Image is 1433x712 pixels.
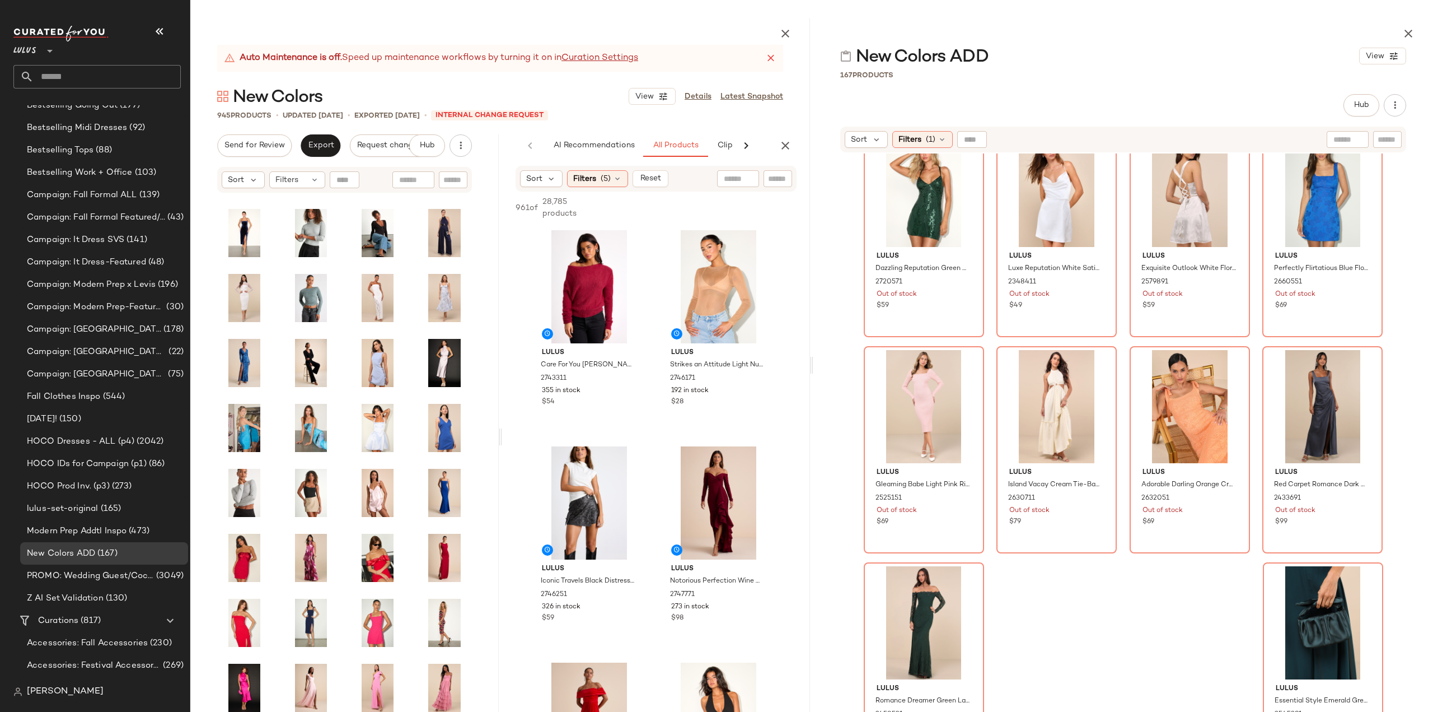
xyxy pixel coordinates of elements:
span: HOCO Prod Inv. (p3) [27,480,110,493]
img: 2708771_05_side_2025-07-31.jpg [421,599,467,647]
span: Modern Prep Addtl Inspo [27,525,127,538]
div: Speed up maintenance workflows by turning it on in [224,52,638,65]
span: 273 in stock [671,602,709,612]
img: 2688296_03_back.jpg [354,599,401,647]
span: Iconic Travels Black Distressed Vegan Leather Cargo Skort [541,576,635,587]
span: $54 [542,397,555,407]
img: 12355801_2576331.jpg [221,274,268,322]
span: Romance Dreamer Green Lace Off-the-Shoulder Maxi Dress [875,696,970,706]
span: Lulus [1142,468,1237,478]
span: (141) [124,234,147,246]
img: svg%3e [13,687,22,696]
span: Lulus [1276,684,1370,694]
span: Campaign: Fall Formal Featured/Styled [27,211,165,224]
span: 2746251 [541,590,567,600]
span: New Colors ADD [856,46,989,68]
span: (3049) [154,570,184,583]
span: 2660551 [1274,277,1302,287]
span: 326 in stock [542,602,580,612]
span: 2632051 [1141,494,1169,504]
span: Strikes an Attitude Light Nude Mesh Embellished Mesh Bodysuit [670,360,765,370]
span: New Colors [233,86,322,109]
span: Bestselling Tops [27,144,93,157]
span: Filters [275,174,298,186]
span: 961 of [516,202,538,214]
span: 2746171 [670,374,695,384]
img: 2711611_02_fullbody_2025-07-23.jpg [221,664,268,712]
img: 2708991_01_hero_2025-09-22.jpg [288,274,334,322]
span: • [348,110,350,122]
img: 12699601_2619311.jpg [421,404,467,452]
img: 2743311_01_hero_2025-10-09.jpg [533,230,645,343]
span: Exquisite Outlook White Floral Jacquard Satin Lace-Up Mini Dress [1141,264,1236,274]
span: Sort [228,174,244,186]
button: Request changes [350,134,428,157]
span: Notorious Perfection Wine Off-the-Shoulder Ruffled Maxi Dress [670,576,765,587]
span: Campaign: [GEOGRAPHIC_DATA]-SVS [27,368,166,381]
img: 12394921_2601731.jpg [421,664,467,712]
span: Campaign: [GEOGRAPHIC_DATA] Best Sellers [27,323,161,336]
img: 13034121_2710551.jpg [288,209,334,257]
span: Lulus [877,684,971,694]
img: svg%3e [840,50,851,62]
span: $59 [542,613,554,623]
span: (2042) [134,435,163,448]
a: Latest Snapshot [720,91,783,103]
img: 2746171_01_hero_2025-10-06.jpg [662,230,775,343]
span: $59 [1142,301,1155,311]
span: lulus-set-original [27,502,99,515]
img: 12909861_2693191.jpg [221,404,268,452]
span: (150) [57,413,81,426]
span: 167 [840,72,853,80]
span: (199) [118,99,140,112]
span: Lulus [1275,252,1370,262]
span: $99 [1275,517,1287,527]
img: 2712111_02_front_2025-09-05.jpg [221,339,268,387]
span: Z AI Set Validation [27,592,104,605]
span: (48) [146,256,165,269]
div: Products [840,70,893,81]
span: Gleaming Babe Light Pink Ribbed Knit Pearl Midi Sweater Dress [875,480,970,490]
img: 2698651_05_side_2025-06-10.jpg [354,534,401,582]
span: Out of stock [1142,506,1183,516]
strong: Auto Maintenance is off. [240,52,342,65]
span: [PERSON_NAME] [27,685,104,699]
span: Sort [851,134,867,146]
button: View [1359,48,1406,64]
img: 2746251_02_front_2025-09-30.jpg [533,446,645,560]
a: Curation Settings [561,52,638,65]
a: Details [685,91,711,103]
span: Out of stock [1275,506,1315,516]
span: (165) [99,502,121,515]
span: Lulus [671,564,766,574]
span: (1) [926,134,935,146]
span: Lulus [877,468,971,478]
span: (817) [78,615,101,627]
span: HOCO IDs for Campaign (p1) [27,458,147,471]
img: 2709211_01_hero_2025-06-10.jpg [221,599,268,647]
img: 12557121_2630711.jpg [1000,350,1113,463]
span: Out of stock [877,290,917,300]
button: Send for Review [217,134,292,157]
img: 12746581_2655391.jpg [354,664,401,712]
span: Out of stock [1142,290,1183,300]
span: PROMO: Wedding Guest/Cocktail/Formal [27,570,154,583]
span: [DATE]! [27,413,57,426]
span: Lulus [671,348,766,358]
span: 2579891 [1141,277,1168,287]
span: 2747771 [670,590,695,600]
span: Out of stock [1009,290,1050,300]
span: Accessories: Fall Accessories [27,637,148,650]
span: 2720571 [875,277,902,287]
span: 2525151 [875,494,902,504]
span: Hub [419,141,434,150]
span: Export [307,141,334,150]
button: Hub [1343,94,1379,117]
span: HOCO Dresses - ALL (p4) [27,435,134,448]
span: Bestselling Going Out [27,99,118,112]
span: Campaign: It Dress-Featured [27,256,146,269]
img: 2708871_01_hero_2025-09-03.jpg [354,209,401,257]
span: Lulus [13,38,36,58]
img: 2704011_02_fullbody.jpg [421,274,467,322]
img: 2688391_01_hero.jpg [288,599,334,647]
